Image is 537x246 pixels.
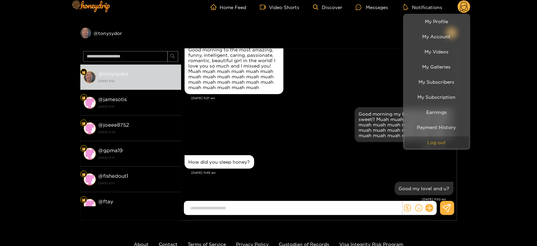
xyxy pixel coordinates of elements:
[405,91,469,103] a: My Subscription
[405,106,469,118] a: Earnings
[405,15,469,27] a: My Profile
[405,46,469,57] a: My Videos
[405,31,469,42] a: My Account
[405,61,469,73] a: My Galleries
[405,121,469,133] a: Payment History
[405,136,469,148] button: Log out
[405,76,469,88] a: My Subscribers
